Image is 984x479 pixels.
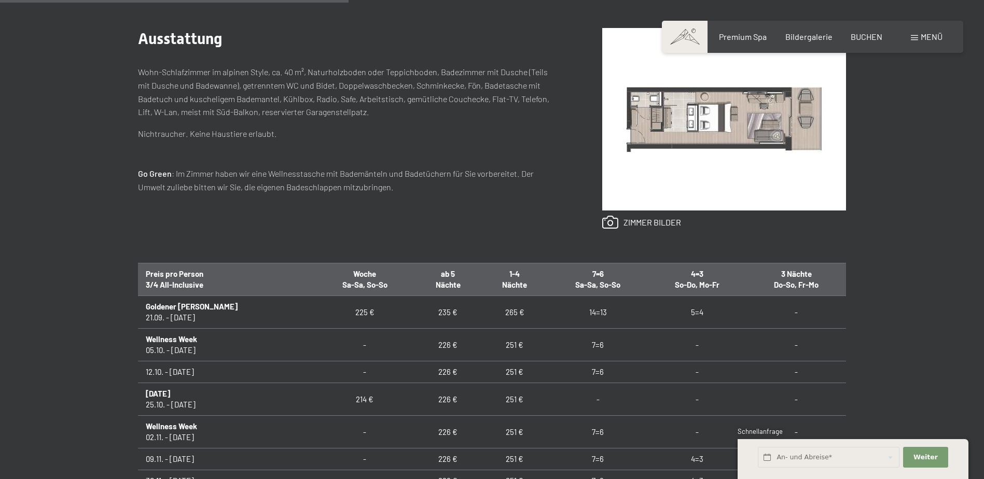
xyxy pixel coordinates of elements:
[648,296,747,329] td: 5=4
[648,263,747,296] th: 4=3
[138,65,561,118] p: Wohn-Schlafzimmer im alpinen Style, ca. 40 m², Naturholzboden oder Teppichboden, Badezimmer mit D...
[414,416,481,448] td: 226 €
[315,448,415,470] td: -
[138,168,172,178] strong: Go Green
[414,383,481,416] td: 226 €
[315,263,415,296] th: Woche
[315,416,415,448] td: -
[414,296,481,329] td: 235 €
[146,302,238,311] b: Goldener [PERSON_NAME]
[747,329,846,361] td: -
[315,383,415,416] td: 214 €
[138,383,315,416] td: 25.10. - [DATE]
[414,263,481,296] th: ab 5
[138,127,561,140] p: Nichtraucher. Keine Haustiere erlaubt.
[315,296,415,329] td: 225 €
[481,329,548,361] td: 251 €
[481,383,548,416] td: 251 €
[414,361,481,383] td: 226 €
[648,361,747,383] td: -
[747,296,846,329] td: -
[747,361,846,383] td: -
[548,416,648,448] td: 7=6
[315,329,415,361] td: -
[903,447,948,468] button: Weiter
[436,280,461,289] span: Nächte
[315,361,415,383] td: -
[146,280,203,289] span: 3/4 All-Inclusive
[138,448,315,470] td: 09.11. - [DATE]
[747,383,846,416] td: -
[342,280,387,289] span: Sa-Sa, So-So
[648,329,747,361] td: -
[648,448,747,470] td: 4=3
[146,269,203,278] span: Preis pro Person
[548,383,648,416] td: -
[575,280,620,289] span: Sa-Sa, So-So
[481,296,548,329] td: 265 €
[548,361,648,383] td: 7=6
[481,263,548,296] th: 1-4
[602,28,846,210] img: Vital Superior
[548,329,648,361] td: 7=6
[548,296,648,329] td: 14=13
[747,416,846,448] td: -
[146,421,197,431] b: Wellness Week
[138,30,222,48] span: Ausstattung
[138,416,315,448] td: 02.11. - [DATE]
[138,361,315,383] td: 12.10. - [DATE]
[785,32,833,41] a: Bildergalerie
[738,427,783,435] span: Schnellanfrage
[481,416,548,448] td: 251 €
[481,448,548,470] td: 251 €
[146,334,197,344] b: Wellness Week
[747,263,846,296] th: 3 Nächte
[548,448,648,470] td: 7=6
[481,361,548,383] td: 251 €
[648,383,747,416] td: -
[146,389,170,398] b: [DATE]
[675,280,719,289] span: So-Do, Mo-Fr
[774,280,819,289] span: Do-So, Fr-Mo
[548,263,648,296] th: 7=6
[921,32,943,41] span: Menü
[138,167,561,193] p: : Im Zimmer haben wir eine Wellnesstasche mit Bademänteln und Badetüchern für Sie vorbereitet. De...
[913,453,938,462] span: Weiter
[851,32,882,41] a: BUCHEN
[648,416,747,448] td: -
[138,329,315,361] td: 05.10. - [DATE]
[414,448,481,470] td: 226 €
[502,280,527,289] span: Nächte
[414,329,481,361] td: 226 €
[138,296,315,329] td: 21.09. - [DATE]
[719,32,767,41] a: Premium Spa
